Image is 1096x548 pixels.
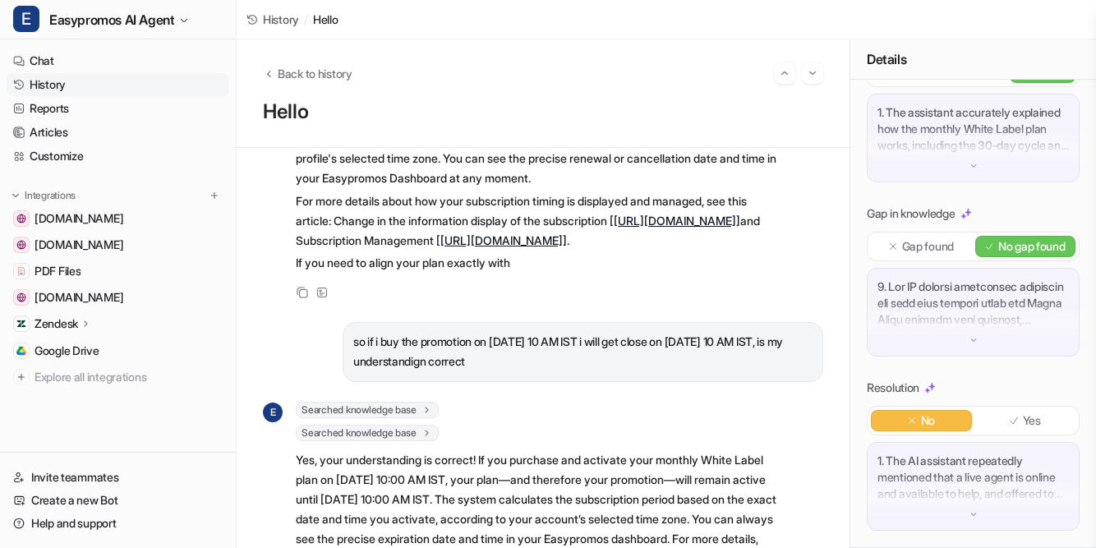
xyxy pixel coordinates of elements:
[313,11,338,28] span: Hello
[209,190,220,201] img: menu_add.svg
[7,286,229,309] a: www.easypromosapp.com[DOMAIN_NAME]
[7,339,229,362] a: Google DriveGoogle Drive
[7,97,229,120] a: Reports
[1023,412,1041,429] p: Yes
[16,214,26,223] img: www.notion.com
[35,343,99,359] span: Google Drive
[263,65,352,82] button: Back to history
[7,233,229,256] a: easypromos-apiref.redoc.ly[DOMAIN_NAME]
[16,319,26,329] img: Zendesk
[850,39,1096,80] div: Details
[968,160,979,172] img: down-arrow
[7,466,229,489] a: Invite teammates
[877,104,1069,154] p: 1. The assistant accurately explained how the monthly White Label plan works, including the 30-da...
[16,346,26,356] img: Google Drive
[10,190,21,201] img: expand menu
[246,11,299,28] a: History
[7,260,229,283] a: PDF FilesPDF Files
[7,207,229,230] a: www.notion.com[DOMAIN_NAME]
[867,380,919,396] p: Resolution
[49,8,174,31] span: Easypromos AI Agent
[802,62,823,84] button: Go to next session
[263,100,823,124] h1: Hello
[13,369,30,385] img: explore all integrations
[353,332,813,371] p: so if i buy the promotion on [DATE] 10 AM IST i will get close on [DATE] 10 AM IST, is my underst...
[16,292,26,302] img: www.easypromosapp.com
[35,263,81,279] span: PDF Files
[263,11,299,28] span: History
[440,233,567,247] a: [URL][DOMAIN_NAME]]
[7,512,229,535] a: Help and support
[998,238,1066,255] p: No gap found
[7,366,229,389] a: Explore all integrations
[7,187,81,204] button: Integrations
[35,289,123,306] span: [DOMAIN_NAME]
[7,73,229,96] a: History
[13,6,39,32] span: E
[296,425,439,441] span: Searched knowledge base
[877,453,1069,502] p: 1. The AI assistant repeatedly mentioned that a live agent is online and available to help, and o...
[921,412,935,429] p: No
[25,189,76,202] p: Integrations
[278,65,352,82] span: Back to history
[968,334,979,346] img: down-arrow
[16,266,26,276] img: PDF Files
[807,66,818,81] img: Next session
[7,145,229,168] a: Customize
[263,403,283,422] span: E
[296,402,439,418] span: Searched knowledge base
[614,214,740,228] a: [URL][DOMAIN_NAME]]
[7,489,229,512] a: Create a new Bot
[7,49,229,72] a: Chat
[304,11,308,28] span: /
[296,191,776,251] p: For more details about how your subscription timing is displayed and managed, see this article: C...
[296,253,776,273] p: If you need to align your plan exactly with
[968,509,979,520] img: down-arrow
[35,237,123,253] span: [DOMAIN_NAME]
[35,315,78,332] p: Zendesk
[774,62,795,84] button: Go to previous session
[35,210,123,227] span: [DOMAIN_NAME]
[779,66,790,81] img: Previous session
[16,240,26,250] img: easypromos-apiref.redoc.ly
[867,205,956,222] p: Gap in knowledge
[7,121,229,144] a: Articles
[877,279,1069,328] p: 9. Lor IP dolorsi ametconsec adipiscin eli sedd eius tempori utlab etd Magna Aliqu enimadm veni q...
[35,364,223,390] span: Explore all integrations
[902,238,954,255] p: Gap found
